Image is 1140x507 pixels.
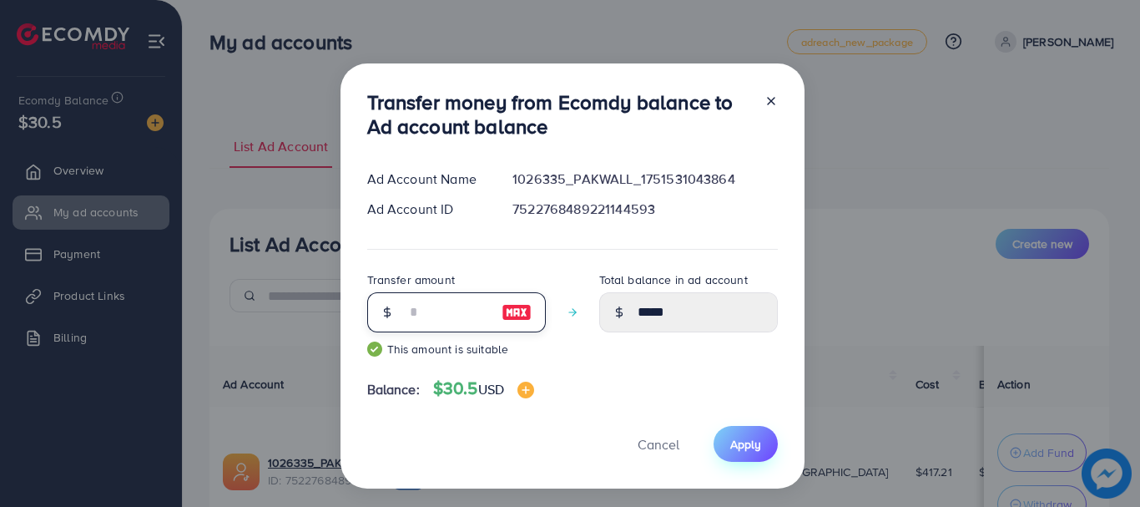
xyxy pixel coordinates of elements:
[367,342,382,357] img: guide
[638,435,679,454] span: Cancel
[354,170,500,189] div: Ad Account Name
[367,271,455,288] label: Transfer amount
[730,436,761,453] span: Apply
[478,380,504,398] span: USD
[367,380,420,399] span: Balance:
[714,426,778,462] button: Apply
[367,90,751,139] h3: Transfer money from Ecomdy balance to Ad account balance
[367,341,546,357] small: This amount is suitable
[354,200,500,219] div: Ad Account ID
[502,302,532,322] img: image
[599,271,748,288] label: Total balance in ad account
[499,170,790,189] div: 1026335_PAKWALL_1751531043864
[517,382,534,398] img: image
[433,378,534,399] h4: $30.5
[617,426,700,462] button: Cancel
[499,200,790,219] div: 7522768489221144593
